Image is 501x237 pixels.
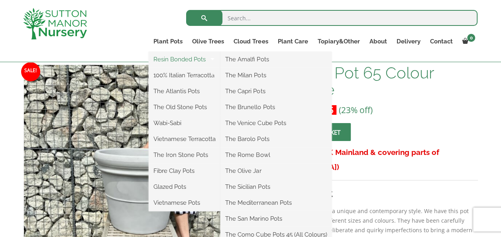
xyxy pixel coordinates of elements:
[220,133,332,145] a: The Barolo Pots
[425,36,457,47] a: Contact
[338,104,372,116] span: (23% off)
[312,36,364,47] a: Topiary&Other
[220,165,332,177] a: The Olive Jar
[220,213,332,225] a: The San Marino Pots
[457,36,477,47] a: 0
[467,34,475,42] span: 0
[149,36,187,47] a: Plant Pots
[149,117,220,129] a: Wabi-Sabi
[364,36,391,47] a: About
[273,36,312,47] a: Plant Care
[149,197,220,209] a: Vietnamese Pots
[149,53,220,65] a: Resin Bonded Pots
[23,8,87,39] img: logo
[220,117,332,129] a: The Venice Cube Pots
[149,133,220,145] a: Vietnamese Terracotta
[186,10,477,26] input: Search...
[21,62,40,81] span: Sale!
[149,69,220,81] a: 100% Italian Terracotta
[149,149,220,161] a: The Iron Stone Pots
[220,197,332,209] a: The Mediterranean Pots
[220,85,332,97] a: The Capri Pots
[187,36,229,47] a: Olive Trees
[391,36,425,47] a: Delivery
[149,181,220,193] a: Glazed Pots
[220,69,332,81] a: The Milan Pots
[229,36,273,47] a: Cloud Trees
[149,165,220,177] a: Fibre Clay Pots
[220,149,332,161] a: The Rome Bowl
[259,145,477,174] h3: FREE SHIPPING! (UK Mainland & covering parts of [GEOGRAPHIC_DATA])
[220,181,332,193] a: The Sicilian Pots
[259,65,477,98] h1: The Milan Pot 65 Colour Greystone
[220,101,332,113] a: The Brunello Pots
[149,85,220,97] a: The Atlantis Pots
[220,53,332,65] a: The Amalfi Pots
[149,101,220,113] a: The Old Stone Pots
